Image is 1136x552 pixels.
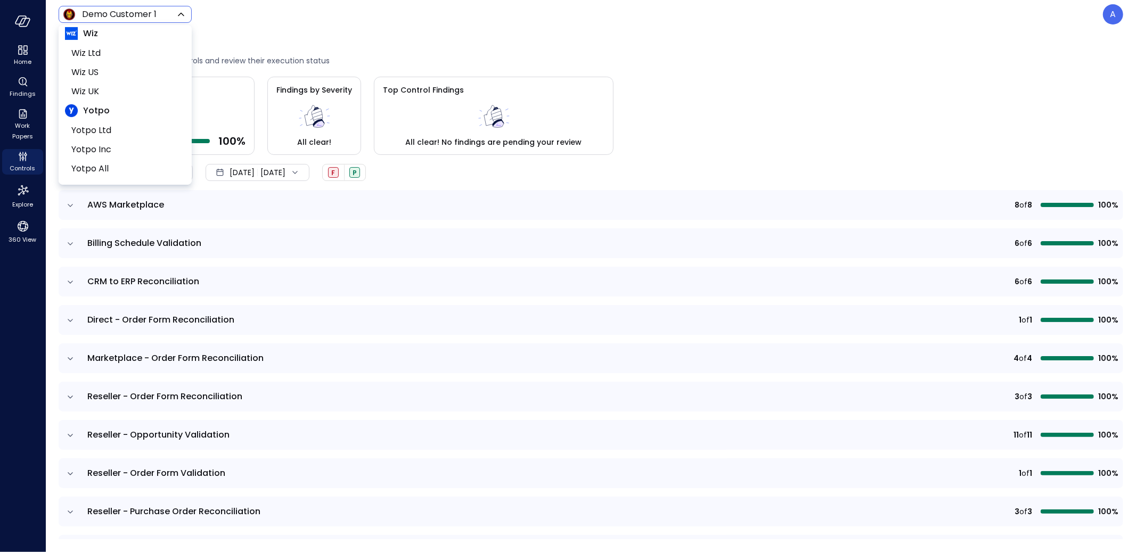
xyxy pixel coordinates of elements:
img: Yotpo [65,104,78,117]
li: Wiz UK [65,82,185,101]
span: Wiz [83,27,98,40]
span: Yotpo Inc [71,143,177,156]
li: Yotpo All [65,159,185,178]
span: Yotpo [83,104,110,117]
img: Wiz [65,27,78,40]
li: Wiz Ltd [65,44,185,63]
li: Yotpo Inc [65,140,185,159]
li: Yotpo Ltd [65,121,185,140]
li: Wiz US [65,63,185,82]
span: Wiz Ltd [71,47,177,60]
span: Wiz UK [71,85,177,98]
span: Wiz US [71,66,177,79]
span: Yotpo All [71,162,177,175]
span: Yotpo Ltd [71,124,177,137]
